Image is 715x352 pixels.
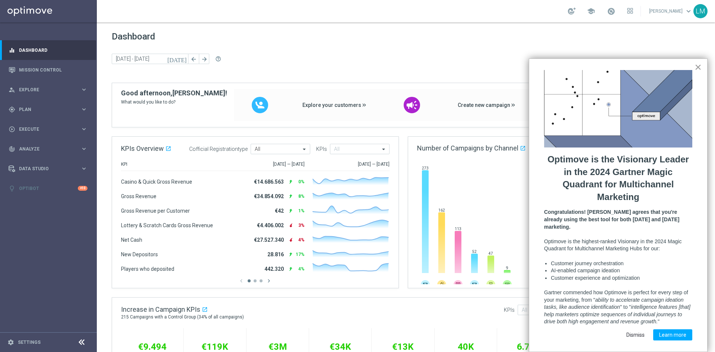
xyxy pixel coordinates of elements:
[9,86,80,93] div: Explore
[19,40,88,60] a: Dashboard
[19,88,80,92] span: Explore
[19,107,80,112] span: Plan
[551,275,692,282] li: Customer experience and optimization
[9,165,80,172] div: Data Studio
[544,297,685,310] em: ability to accelerate campaign ideation tasks, like audience identification
[587,7,595,15] span: school
[620,329,651,340] button: Dismiss
[648,6,693,17] a: [PERSON_NAME]
[9,146,80,152] div: Analyze
[620,304,631,310] span: " to "
[19,178,78,198] a: Optibot
[9,106,15,113] i: gps_fixed
[19,167,80,171] span: Data Studio
[9,126,15,133] i: play_circle_outline
[9,60,88,80] div: Mission Control
[693,4,708,18] div: LM
[544,289,690,303] span: Gartner commended how Optimove is perfect for every step of your marketing, from "
[7,339,14,346] i: settings
[658,318,660,324] span: "
[80,126,88,133] i: keyboard_arrow_right
[544,209,681,229] strong: Congratulations! [PERSON_NAME] agrees that you're already using the best tool for both [DATE] and...
[544,304,692,324] em: intelligence features [that] help marketers optimize sequences of individual journeys to drive bo...
[9,106,80,113] div: Plan
[19,60,88,80] a: Mission Control
[80,165,88,172] i: keyboard_arrow_right
[695,61,702,73] button: Close
[9,178,88,198] div: Optibot
[551,267,692,275] li: AI-enabled campaign ideation
[80,145,88,152] i: keyboard_arrow_right
[544,238,692,253] p: Optimove is the highest-ranked Visionary in the 2024 Magic Quadrant for Multichannel Marketing Hu...
[9,126,80,133] div: Execute
[544,70,692,148] img: PostFunnel Summit 2019 TLV
[9,185,15,192] i: lightbulb
[551,260,692,267] li: Customer journey orchestration
[653,329,692,340] button: Learn more
[547,154,691,202] strong: Optimove is the Visionary Leader in the 2024 Gartner Magic Quadrant for Multichannel Marketing
[18,340,41,345] a: Settings
[19,127,80,131] span: Execute
[80,86,88,93] i: keyboard_arrow_right
[684,7,693,15] span: keyboard_arrow_down
[9,47,15,54] i: equalizer
[9,86,15,93] i: person_search
[19,147,80,151] span: Analyze
[9,40,88,60] div: Dashboard
[78,186,88,191] div: +10
[9,146,15,152] i: track_changes
[80,106,88,113] i: keyboard_arrow_right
